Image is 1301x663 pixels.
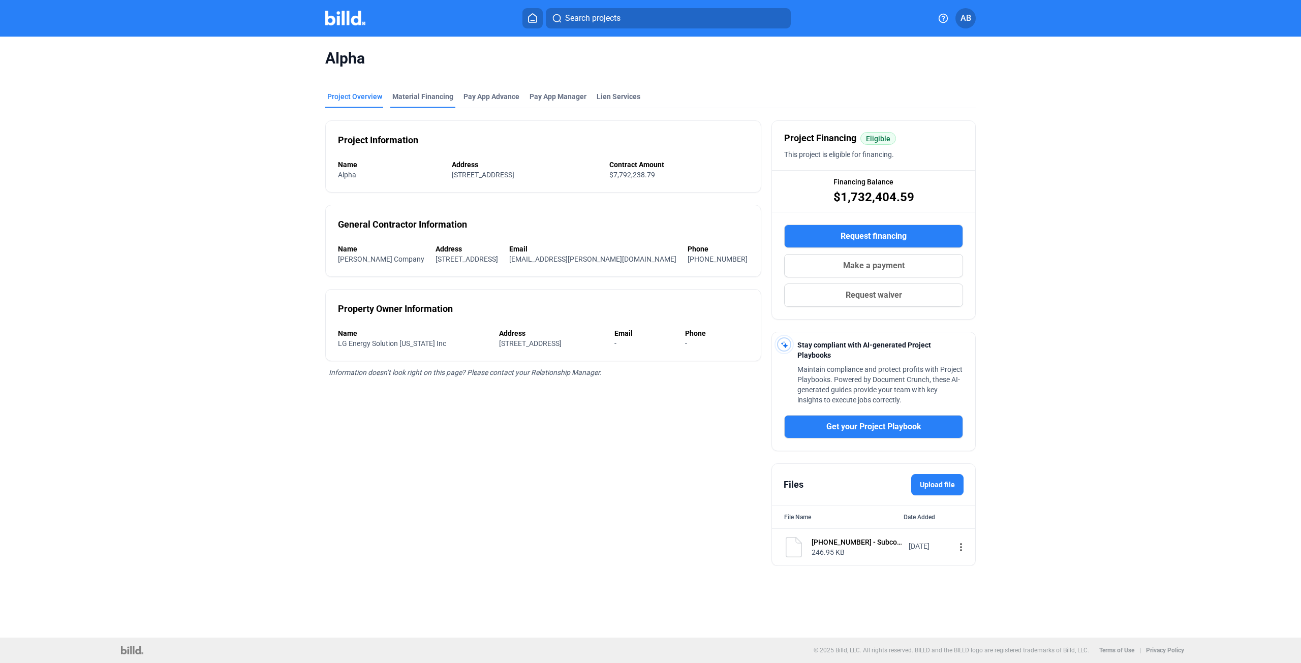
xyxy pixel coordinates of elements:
span: Make a payment [843,260,905,272]
div: Pay App Advance [463,91,519,102]
div: Phone [685,328,749,338]
div: Contract Amount [609,160,749,170]
div: Name [338,328,489,338]
span: Information doesn’t look right on this page? Please contact your Relationship Manager. [329,368,602,376]
div: Lien Services [597,91,640,102]
span: $7,792,238.79 [609,171,655,179]
span: [STREET_ADDRESS] [452,171,514,179]
button: AB [955,8,976,28]
span: Get your Project Playbook [826,421,921,433]
div: 246.95 KB [812,547,902,557]
span: [PHONE_NUMBER] [688,255,748,263]
mat-chip: Eligible [860,132,896,145]
mat-icon: more_vert [955,541,967,553]
div: General Contractor Information [338,217,467,232]
span: Alpha [325,49,976,68]
div: Project Information [338,133,418,147]
label: Upload file [911,474,964,495]
span: [STREET_ADDRESS] [436,255,498,263]
div: [DATE] [909,541,949,551]
button: Make a payment [784,254,963,277]
div: Name [338,244,425,254]
span: Request financing [841,230,907,242]
button: Get your Project Playbook [784,415,963,438]
div: Project Overview [327,91,382,102]
span: Maintain compliance and protect profits with Project Playbooks. Powered by Document Crunch, these... [797,365,963,404]
div: Address [499,328,604,338]
span: - [685,339,687,348]
div: Address [436,244,499,254]
span: [PERSON_NAME] Company [338,255,424,263]
b: Terms of Use [1099,647,1134,654]
div: [PHONE_NUMBER] - Subcontract - Barin Group [812,537,902,547]
button: Search projects [546,8,791,28]
span: Search projects [565,12,621,24]
span: [STREET_ADDRESS] [499,339,562,348]
span: Alpha [338,171,356,179]
span: Request waiver [846,289,902,301]
div: Files [784,478,803,492]
div: Email [509,244,677,254]
div: Name [338,160,442,170]
p: © 2025 Billd, LLC. All rights reserved. BILLD and the BILLD logo are registered trademarks of Bil... [814,647,1089,654]
img: Billd Company Logo [325,11,365,25]
span: AB [961,12,971,24]
p: | [1139,647,1141,654]
img: logo [121,646,143,654]
div: Email [614,328,675,338]
div: File Name [784,512,811,522]
div: Date Added [904,512,963,522]
button: Request waiver [784,283,963,307]
button: Request financing [784,225,963,248]
div: Material Financing [392,91,453,102]
span: $1,732,404.59 [833,189,914,205]
span: This project is eligible for financing. [784,150,894,159]
b: Privacy Policy [1146,647,1184,654]
img: document [784,537,804,557]
span: Project Financing [784,131,856,145]
div: Phone [688,244,749,254]
span: LG Energy Solution [US_STATE] Inc [338,339,446,348]
span: - [614,339,616,348]
div: Property Owner Information [338,302,453,316]
span: Pay App Manager [530,91,586,102]
span: [EMAIL_ADDRESS][PERSON_NAME][DOMAIN_NAME] [509,255,676,263]
span: Financing Balance [833,177,893,187]
div: Address [452,160,599,170]
span: Stay compliant with AI-generated Project Playbooks [797,341,931,359]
